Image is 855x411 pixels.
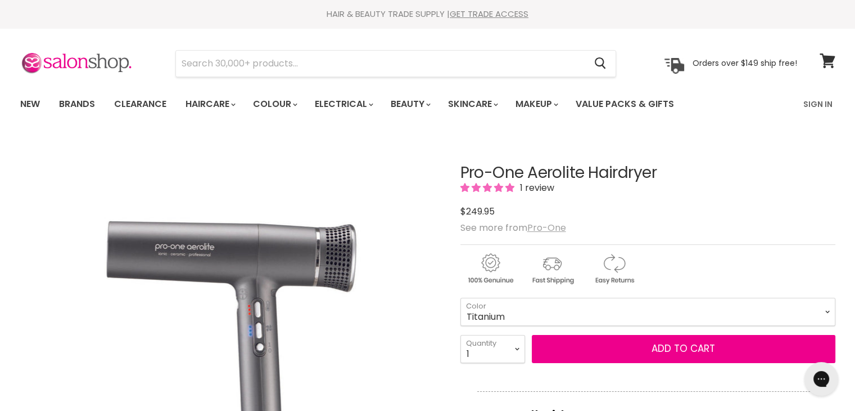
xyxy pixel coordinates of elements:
iframe: Gorgias live chat messenger [799,358,844,400]
input: Search [176,51,586,77]
img: genuine.gif [460,252,520,286]
p: Orders over $149 ship free! [693,58,797,68]
a: Makeup [507,92,565,116]
button: Search [586,51,616,77]
span: See more from [460,221,566,234]
span: 1 review [517,181,554,194]
a: Clearance [106,92,175,116]
a: New [12,92,48,116]
button: Add to cart [532,335,835,363]
span: 5.00 stars [460,181,517,194]
ul: Main menu [12,88,740,120]
a: Pro-One [527,221,566,234]
img: returns.gif [584,252,644,286]
form: Product [175,50,616,77]
a: Electrical [306,92,380,116]
a: Brands [51,92,103,116]
a: Skincare [440,92,505,116]
nav: Main [6,88,849,120]
a: Value Packs & Gifts [567,92,682,116]
span: Add to cart [652,342,715,355]
div: HAIR & BEAUTY TRADE SUPPLY | [6,8,849,20]
h1: Pro-One Aerolite Hairdryer [460,164,835,182]
a: Sign In [797,92,839,116]
a: Beauty [382,92,437,116]
a: Colour [245,92,304,116]
span: $249.95 [460,205,495,218]
img: shipping.gif [522,252,582,286]
a: Haircare [177,92,242,116]
select: Quantity [460,335,525,363]
a: GET TRADE ACCESS [450,8,528,20]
